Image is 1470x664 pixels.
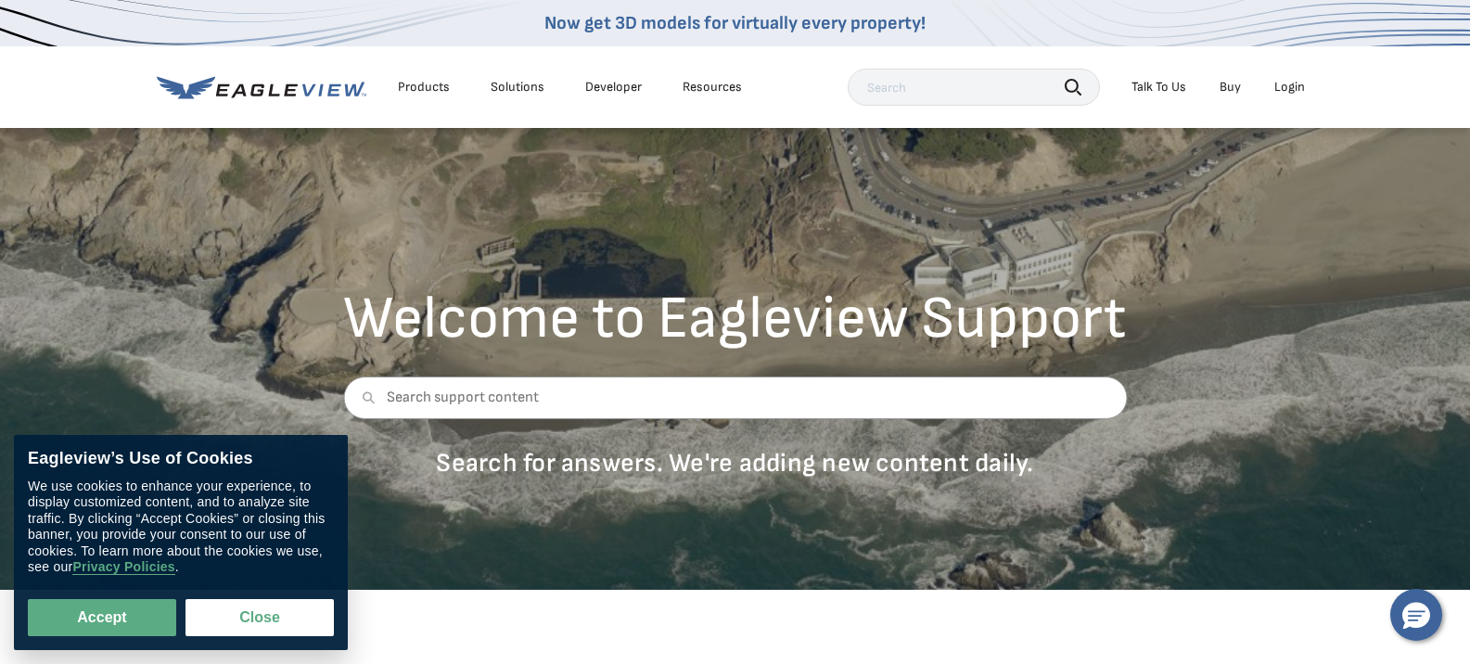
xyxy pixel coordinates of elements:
[185,599,334,636] button: Close
[72,560,174,576] a: Privacy Policies
[398,79,450,96] div: Products
[1131,79,1186,96] div: Talk To Us
[28,479,334,576] div: We use cookies to enhance your experience, to display customized content, and to analyze site tra...
[343,447,1127,479] p: Search for answers. We're adding new content daily.
[848,69,1100,106] input: Search
[28,599,176,636] button: Accept
[683,79,742,96] div: Resources
[491,79,544,96] div: Solutions
[1220,79,1241,96] a: Buy
[343,289,1127,349] h2: Welcome to Eagleview Support
[28,449,334,469] div: Eagleview’s Use of Cookies
[544,12,926,34] a: Now get 3D models for virtually every property!
[585,79,642,96] a: Developer
[1390,589,1442,641] button: Hello, have a question? Let’s chat.
[1274,79,1305,96] div: Login
[343,377,1127,419] input: Search support content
